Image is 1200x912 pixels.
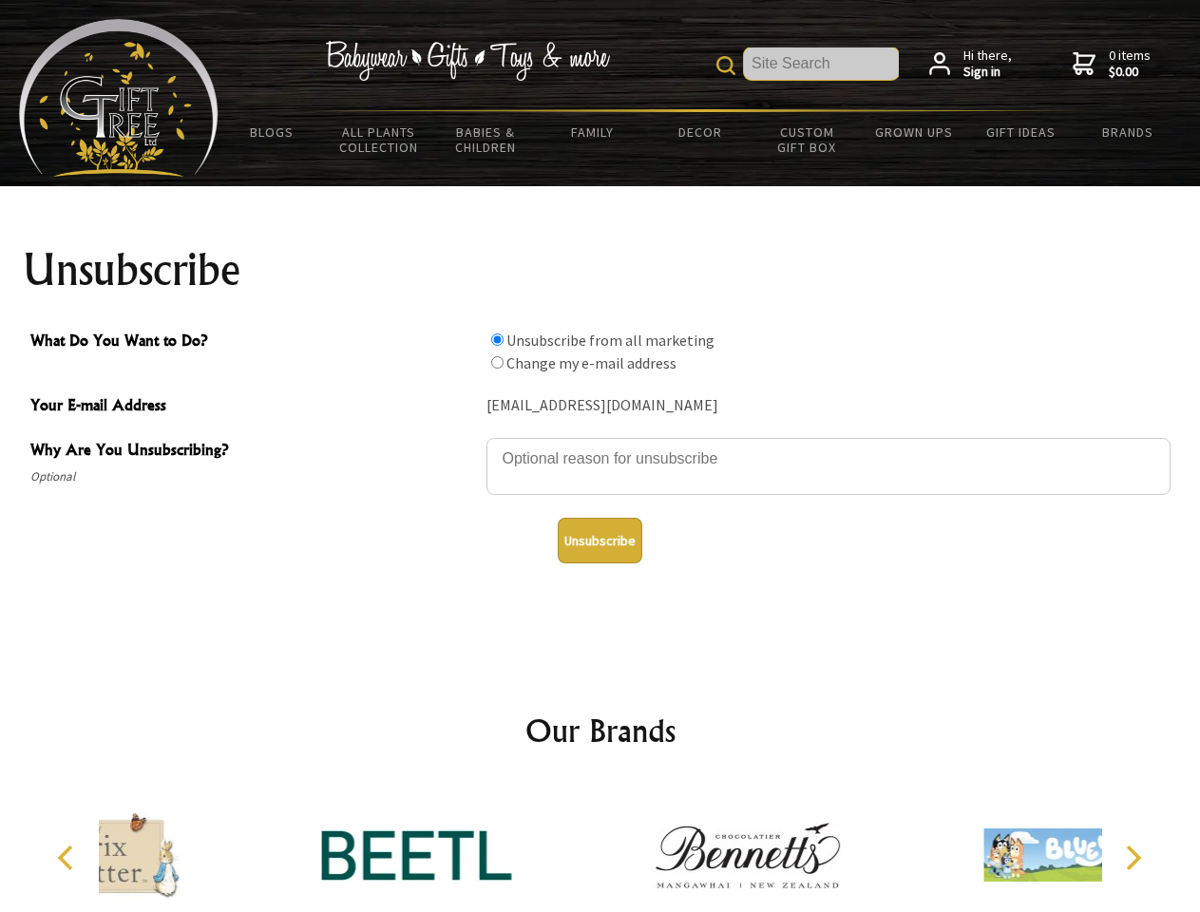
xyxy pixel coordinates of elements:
[486,391,1171,421] div: [EMAIL_ADDRESS][DOMAIN_NAME]
[30,438,477,465] span: Why Are You Unsubscribing?
[23,247,1178,293] h1: Unsubscribe
[860,112,967,152] a: Grown Ups
[506,353,676,372] label: Change my e-mail address
[491,356,504,369] input: What Do You Want to Do?
[1075,112,1182,152] a: Brands
[326,112,433,167] a: All Plants Collection
[506,331,714,350] label: Unsubscribe from all marketing
[540,112,647,152] a: Family
[558,518,642,563] button: Unsubscribe
[753,112,861,167] a: Custom Gift Box
[1073,47,1151,81] a: 0 items$0.00
[963,64,1012,81] strong: Sign in
[1109,47,1151,81] span: 0 items
[432,112,540,167] a: Babies & Children
[716,56,735,75] img: product search
[967,112,1075,152] a: Gift Ideas
[491,333,504,346] input: What Do You Want to Do?
[19,19,219,177] img: Babyware - Gifts - Toys and more...
[30,329,477,356] span: What Do You Want to Do?
[1109,64,1151,81] strong: $0.00
[38,708,1163,753] h2: Our Brands
[1112,837,1153,879] button: Next
[646,112,753,152] a: Decor
[219,112,326,152] a: BLOGS
[30,465,477,488] span: Optional
[929,47,1012,81] a: Hi there,Sign in
[30,393,477,421] span: Your E-mail Address
[744,47,899,80] input: Site Search
[325,41,610,81] img: Babywear - Gifts - Toys & more
[48,837,89,879] button: Previous
[963,47,1012,81] span: Hi there,
[486,438,1171,495] textarea: Why Are You Unsubscribing?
